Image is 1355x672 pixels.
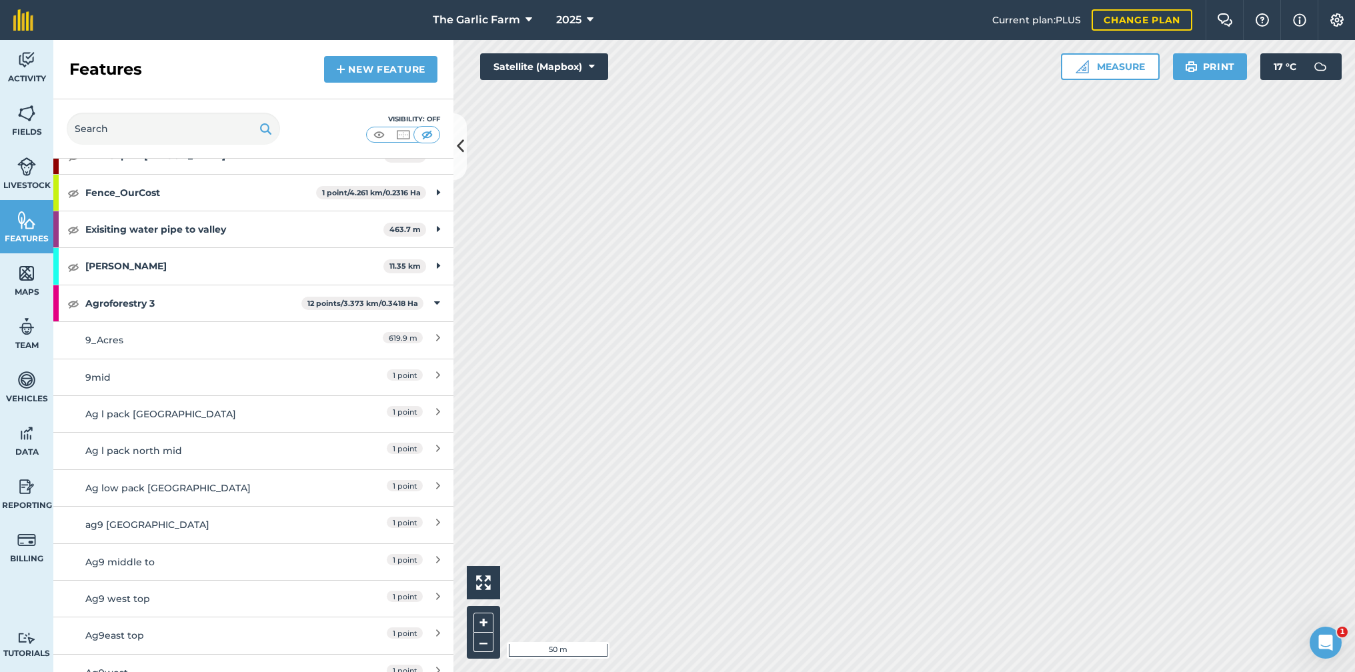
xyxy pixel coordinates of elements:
[1076,60,1089,73] img: Ruler icon
[85,517,322,532] div: ag9 [GEOGRAPHIC_DATA]
[387,369,423,381] span: 1 point
[389,261,421,271] strong: 11.35 km
[365,114,440,125] div: Visibility: Off
[371,128,387,141] img: svg+xml;base64,PHN2ZyB4bWxucz0iaHR0cDovL3d3dy53My5vcmcvMjAwMC9zdmciIHdpZHRoPSI1MCIgaGVpZ2h0PSI0MC...
[17,210,36,230] img: svg+xml;base64,PHN2ZyB4bWxucz0iaHR0cDovL3d3dy53My5vcmcvMjAwMC9zdmciIHdpZHRoPSI1NiIgaGVpZ2h0PSI2MC...
[1337,627,1348,637] span: 1
[1254,13,1270,27] img: A question mark icon
[53,321,453,358] a: 9_Acres619.9 m
[1092,9,1192,31] a: Change plan
[1217,13,1233,27] img: Two speech bubbles overlapping with the left bubble in the forefront
[17,530,36,550] img: svg+xml;base64,PD94bWwgdmVyc2lvbj0iMS4wIiBlbmNvZGluZz0idXRmLTgiPz4KPCEtLSBHZW5lcmF0b3I6IEFkb2JlIE...
[259,121,272,137] img: svg+xml;base64,PHN2ZyB4bWxucz0iaHR0cDovL3d3dy53My5vcmcvMjAwMC9zdmciIHdpZHRoPSIxOSIgaGVpZ2h0PSIyNC...
[387,517,423,528] span: 1 point
[85,407,322,421] div: Ag l pack [GEOGRAPHIC_DATA]
[53,617,453,653] a: Ag9east top1 point
[1307,53,1334,80] img: svg+xml;base64,PD94bWwgdmVyc2lvbj0iMS4wIiBlbmNvZGluZz0idXRmLTgiPz4KPCEtLSBHZW5lcmF0b3I6IEFkb2JlIE...
[69,59,142,80] h2: Features
[17,317,36,337] img: svg+xml;base64,PD94bWwgdmVyc2lvbj0iMS4wIiBlbmNvZGluZz0idXRmLTgiPz4KPCEtLSBHZW5lcmF0b3I6IEFkb2JlIE...
[85,481,322,495] div: Ag low pack [GEOGRAPHIC_DATA]
[419,128,435,141] img: svg+xml;base64,PHN2ZyB4bWxucz0iaHR0cDovL3d3dy53My5vcmcvMjAwMC9zdmciIHdpZHRoPSI1MCIgaGVpZ2h0PSI0MC...
[1260,53,1342,80] button: 17 °C
[387,406,423,417] span: 1 point
[1329,13,1345,27] img: A cog icon
[85,591,322,606] div: Ag9 west top
[17,50,36,70] img: svg+xml;base64,PD94bWwgdmVyc2lvbj0iMS4wIiBlbmNvZGluZz0idXRmLTgiPz4KPCEtLSBHZW5lcmF0b3I6IEFkb2JlIE...
[67,259,79,275] img: svg+xml;base64,PHN2ZyB4bWxucz0iaHR0cDovL3d3dy53My5vcmcvMjAwMC9zdmciIHdpZHRoPSIxOCIgaGVpZ2h0PSIyNC...
[476,575,491,590] img: Four arrows, one pointing top left, one top right, one bottom right and the last bottom left
[67,295,79,311] img: svg+xml;base64,PHN2ZyB4bWxucz0iaHR0cDovL3d3dy53My5vcmcvMjAwMC9zdmciIHdpZHRoPSIxOCIgaGVpZ2h0PSIyNC...
[473,633,493,652] button: –
[17,632,36,645] img: svg+xml;base64,PD94bWwgdmVyc2lvbj0iMS4wIiBlbmNvZGluZz0idXRmLTgiPz4KPCEtLSBHZW5lcmF0b3I6IEFkb2JlIE...
[395,128,411,141] img: svg+xml;base64,PHN2ZyB4bWxucz0iaHR0cDovL3d3dy53My5vcmcvMjAwMC9zdmciIHdpZHRoPSI1MCIgaGVpZ2h0PSI0MC...
[1173,53,1248,80] button: Print
[387,443,423,454] span: 1 point
[53,580,453,617] a: Ag9 west top1 point
[67,221,79,237] img: svg+xml;base64,PHN2ZyB4bWxucz0iaHR0cDovL3d3dy53My5vcmcvMjAwMC9zdmciIHdpZHRoPSIxOCIgaGVpZ2h0PSIyNC...
[53,469,453,506] a: Ag low pack [GEOGRAPHIC_DATA]1 point
[85,175,316,211] strong: Fence_OurCost
[53,248,453,284] div: [PERSON_NAME]11.35 km
[85,333,322,347] div: 9_Acres
[1274,53,1296,80] span: 17 ° C
[85,443,322,458] div: Ag l pack north mid
[67,113,280,145] input: Search
[85,285,301,321] strong: Agroforestry 3
[1310,627,1342,659] iframe: Intercom live chat
[53,359,453,395] a: 9mid1 point
[17,157,36,177] img: svg+xml;base64,PD94bWwgdmVyc2lvbj0iMS4wIiBlbmNvZGluZz0idXRmLTgiPz4KPCEtLSBHZW5lcmF0b3I6IEFkb2JlIE...
[433,12,520,28] span: The Garlic Farm
[17,263,36,283] img: svg+xml;base64,PHN2ZyB4bWxucz0iaHR0cDovL3d3dy53My5vcmcvMjAwMC9zdmciIHdpZHRoPSI1NiIgaGVpZ2h0PSI2MC...
[13,9,33,31] img: fieldmargin Logo
[387,627,423,639] span: 1 point
[556,12,581,28] span: 2025
[53,432,453,469] a: Ag l pack north mid1 point
[480,53,608,80] button: Satellite (Mapbox)
[17,370,36,390] img: svg+xml;base64,PD94bWwgdmVyc2lvbj0iMS4wIiBlbmNvZGluZz0idXRmLTgiPz4KPCEtLSBHZW5lcmF0b3I6IEFkb2JlIE...
[85,628,322,643] div: Ag9east top
[85,248,383,284] strong: [PERSON_NAME]
[1061,53,1160,80] button: Measure
[324,56,437,83] a: New feature
[53,543,453,580] a: Ag9 middle to1 point
[53,395,453,432] a: Ag l pack [GEOGRAPHIC_DATA]1 point
[85,211,383,247] strong: Exisiting water pipe to valley
[1293,12,1306,28] img: svg+xml;base64,PHN2ZyB4bWxucz0iaHR0cDovL3d3dy53My5vcmcvMjAwMC9zdmciIHdpZHRoPSIxNyIgaGVpZ2h0PSIxNy...
[992,13,1081,27] span: Current plan : PLUS
[53,285,453,321] div: Agroforestry 312 points/3.373 km/0.3418 Ha
[473,613,493,633] button: +
[389,225,421,234] strong: 463.7 m
[336,61,345,77] img: svg+xml;base64,PHN2ZyB4bWxucz0iaHR0cDovL3d3dy53My5vcmcvMjAwMC9zdmciIHdpZHRoPSIxNCIgaGVpZ2h0PSIyNC...
[17,423,36,443] img: svg+xml;base64,PD94bWwgdmVyc2lvbj0iMS4wIiBlbmNvZGluZz0idXRmLTgiPz4KPCEtLSBHZW5lcmF0b3I6IEFkb2JlIE...
[17,477,36,497] img: svg+xml;base64,PD94bWwgdmVyc2lvbj0iMS4wIiBlbmNvZGluZz0idXRmLTgiPz4KPCEtLSBHZW5lcmF0b3I6IEFkb2JlIE...
[85,555,322,569] div: Ag9 middle to
[322,188,421,197] strong: 1 point / 4.261 km / 0.2316 Ha
[387,480,423,491] span: 1 point
[67,185,79,201] img: svg+xml;base64,PHN2ZyB4bWxucz0iaHR0cDovL3d3dy53My5vcmcvMjAwMC9zdmciIHdpZHRoPSIxOCIgaGVpZ2h0PSIyNC...
[85,370,322,385] div: 9mid
[307,299,418,308] strong: 12 points / 3.373 km / 0.3418 Ha
[1185,59,1198,75] img: svg+xml;base64,PHN2ZyB4bWxucz0iaHR0cDovL3d3dy53My5vcmcvMjAwMC9zdmciIHdpZHRoPSIxOSIgaGVpZ2h0PSIyNC...
[53,175,453,211] div: Fence_OurCost1 point/4.261 km/0.2316 Ha
[383,332,423,343] span: 619.9 m
[387,554,423,565] span: 1 point
[17,103,36,123] img: svg+xml;base64,PHN2ZyB4bWxucz0iaHR0cDovL3d3dy53My5vcmcvMjAwMC9zdmciIHdpZHRoPSI1NiIgaGVpZ2h0PSI2MC...
[53,506,453,543] a: ag9 [GEOGRAPHIC_DATA]1 point
[53,211,453,247] div: Exisiting water pipe to valley463.7 m
[387,591,423,602] span: 1 point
